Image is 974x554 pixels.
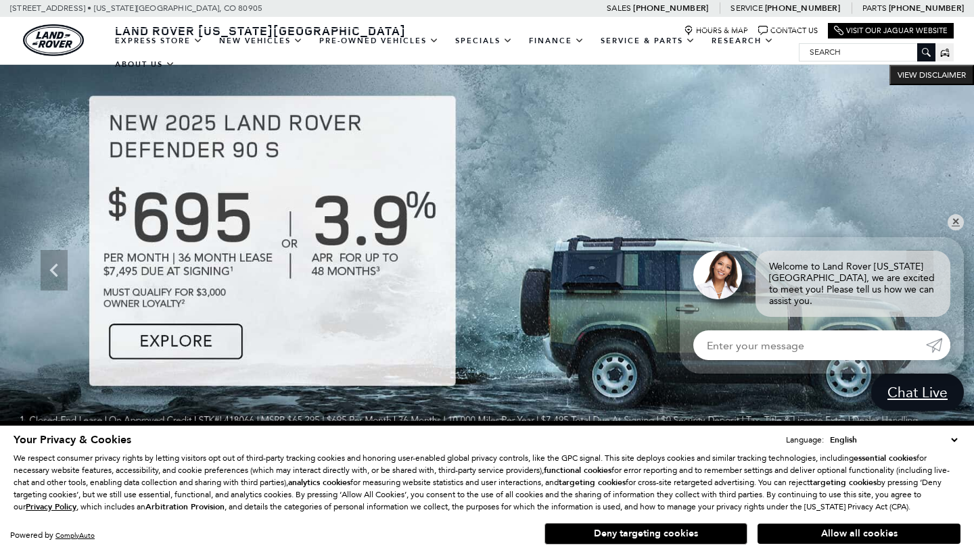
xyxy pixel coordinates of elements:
[559,477,626,488] strong: targeting cookies
[758,524,960,544] button: Allow all cookies
[145,501,225,512] strong: Arbitration Provision
[593,29,703,53] a: Service & Parts
[14,452,960,513] p: We respect consumer privacy rights by letting visitors opt out of third-party tracking cookies an...
[862,3,887,13] span: Parts
[756,251,950,317] div: Welcome to Land Rover [US_STATE][GEOGRAPHIC_DATA], we are excited to meet you! Please tell us how...
[810,477,877,488] strong: targeting cookies
[926,330,950,360] a: Submit
[41,250,68,291] div: Previous
[834,26,948,36] a: Visit Our Jaguar Website
[544,523,747,545] button: Deny targeting cookies
[889,65,974,85] button: VIEW DISCLAIMER
[14,432,131,447] span: Your Privacy & Cookies
[288,477,350,488] strong: analytics cookies
[23,24,84,56] a: land-rover
[115,22,406,39] span: Land Rover [US_STATE][GEOGRAPHIC_DATA]
[607,3,631,13] span: Sales
[55,531,95,540] a: ComplyAuto
[786,436,824,444] div: Language:
[758,26,818,36] a: Contact Us
[827,433,960,447] select: Language Select
[684,26,748,36] a: Hours & Map
[107,22,414,39] a: Land Rover [US_STATE][GEOGRAPHIC_DATA]
[107,53,183,76] a: About Us
[521,29,593,53] a: Finance
[881,383,954,401] span: Chat Live
[871,374,964,411] a: Chat Live
[889,3,964,14] a: [PHONE_NUMBER]
[107,29,799,76] nav: Main Navigation
[898,70,966,80] span: VIEW DISCLAIMER
[107,29,211,53] a: EXPRESS STORE
[10,3,262,13] a: [STREET_ADDRESS] • [US_STATE][GEOGRAPHIC_DATA], CO 80905
[544,465,611,476] strong: functional cookies
[693,251,742,299] img: Agent profile photo
[730,3,762,13] span: Service
[311,29,447,53] a: Pre-Owned Vehicles
[447,29,521,53] a: Specials
[703,29,782,53] a: Research
[26,502,76,511] a: Privacy Policy
[854,453,917,463] strong: essential cookies
[693,330,926,360] input: Enter your message
[23,24,84,56] img: Land Rover
[633,3,708,14] a: [PHONE_NUMBER]
[211,29,311,53] a: New Vehicles
[799,44,935,60] input: Search
[10,531,95,540] div: Powered by
[765,3,840,14] a: [PHONE_NUMBER]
